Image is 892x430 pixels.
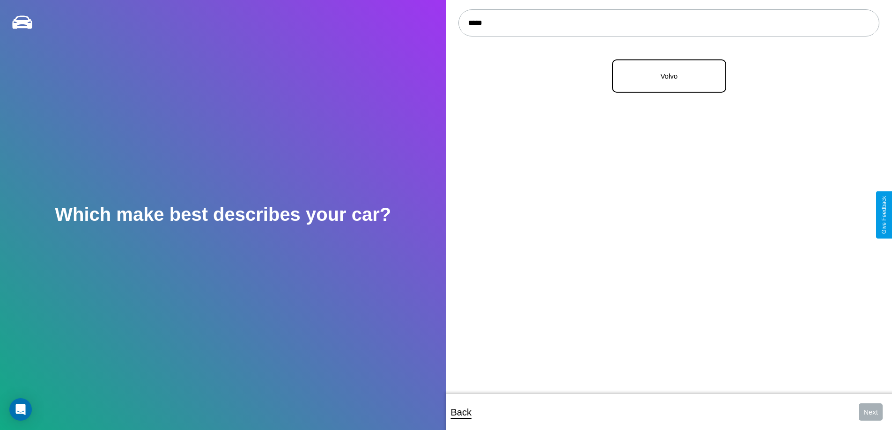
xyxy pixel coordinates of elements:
[55,204,391,225] h2: Which make best describes your car?
[451,404,472,421] p: Back
[9,398,32,421] div: Open Intercom Messenger
[881,196,887,234] div: Give Feedback
[859,403,883,421] button: Next
[622,70,716,82] p: Volvo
